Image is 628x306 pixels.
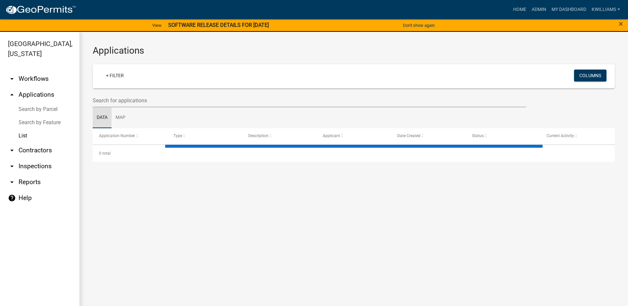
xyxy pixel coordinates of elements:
h3: Applications [93,45,615,56]
datatable-header-cell: Date Created [391,128,465,144]
i: arrow_drop_up [8,91,16,99]
span: Date Created [397,133,420,138]
a: My Dashboard [549,3,589,16]
a: kwilliams [589,3,623,16]
i: arrow_drop_down [8,146,16,154]
datatable-header-cell: Description [242,128,316,144]
strong: SOFTWARE RELEASE DETAILS FOR [DATE] [168,22,269,28]
i: arrow_drop_down [8,162,16,170]
div: 0 total [93,145,615,162]
a: Data [93,107,112,128]
button: Close [619,20,623,28]
datatable-header-cell: Application Number [93,128,167,144]
datatable-header-cell: Applicant [316,128,391,144]
span: Description [248,133,268,138]
a: Map [112,107,129,128]
span: Applicant [323,133,340,138]
button: Don't show again [400,20,437,31]
i: help [8,194,16,202]
a: + Filter [101,70,129,81]
a: Admin [529,3,549,16]
button: Columns [574,70,606,81]
span: Application Number [99,133,135,138]
a: View [150,20,164,31]
span: Type [173,133,182,138]
datatable-header-cell: Type [167,128,242,144]
datatable-header-cell: Status [465,128,540,144]
i: arrow_drop_down [8,178,16,186]
span: × [619,19,623,28]
span: Status [472,133,484,138]
i: arrow_drop_down [8,75,16,83]
datatable-header-cell: Current Activity [540,128,615,144]
input: Search for applications [93,94,526,107]
span: Current Activity [547,133,574,138]
a: Home [510,3,529,16]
